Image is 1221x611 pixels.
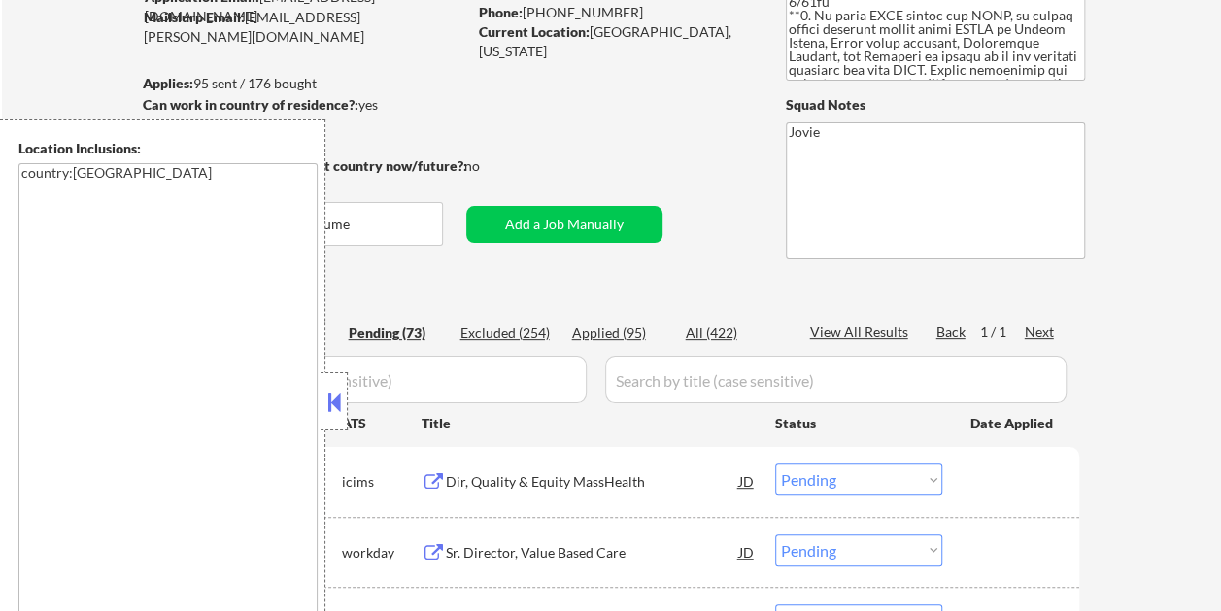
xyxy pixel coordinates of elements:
[144,9,245,25] strong: Mailslurp Email:
[446,543,739,562] div: Sr. Director, Value Based Care
[737,463,757,498] div: JD
[980,322,1025,342] div: 1 / 1
[342,414,422,433] div: ATS
[143,118,248,134] strong: Minimum salary:
[464,156,520,176] div: no
[143,96,358,113] strong: Can work in country of residence?:
[810,322,914,342] div: View All Results
[460,323,558,343] div: Excluded (254)
[18,139,318,158] div: Location Inclusions:
[686,323,783,343] div: All (422)
[737,534,757,569] div: JD
[150,356,587,403] input: Search by company (case sensitive)
[466,206,662,243] button: Add a Job Manually
[775,405,942,440] div: Status
[143,74,466,93] div: 95 sent / 176 bought
[572,323,669,343] div: Applied (95)
[479,3,754,22] div: [PHONE_NUMBER]
[479,23,590,40] strong: Current Location:
[479,22,754,60] div: [GEOGRAPHIC_DATA], [US_STATE]
[479,4,523,20] strong: Phone:
[342,543,422,562] div: workday
[786,95,1085,115] div: Squad Notes
[936,322,967,342] div: Back
[143,117,466,136] div: $140,000
[422,414,757,433] div: Title
[342,472,422,492] div: icims
[143,75,193,91] strong: Applies:
[143,95,460,115] div: yes
[970,414,1056,433] div: Date Applied
[605,356,1067,403] input: Search by title (case sensitive)
[144,8,466,46] div: [EMAIL_ADDRESS][PERSON_NAME][DOMAIN_NAME]
[1025,322,1056,342] div: Next
[349,323,446,343] div: Pending (73)
[446,472,739,492] div: Dir, Quality & Equity MassHealth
